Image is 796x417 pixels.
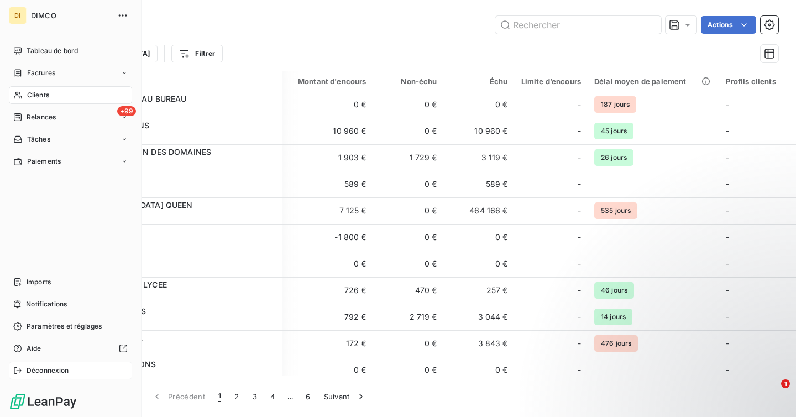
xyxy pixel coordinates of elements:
[76,264,275,275] span: C000035697
[76,370,275,381] span: C000048387
[76,131,275,142] span: C000035961
[701,16,756,34] button: Actions
[76,211,275,222] span: C000032579
[444,118,515,144] td: 10 960 €
[594,309,632,325] span: 14 jours
[281,388,299,405] span: …
[278,171,373,197] td: 589 €
[578,232,581,243] span: -
[451,77,508,86] div: Échu
[373,91,444,118] td: 0 €
[278,224,373,251] td: -1 800 €
[380,77,437,86] div: Non-échu
[444,277,515,304] td: 257 €
[278,251,373,277] td: 0 €
[594,96,636,113] span: 187 jours
[373,357,444,383] td: 0 €
[31,11,111,20] span: DIMCO
[594,149,633,166] span: 26 jours
[444,171,515,197] td: 589 €
[76,343,275,355] span: C000032554
[444,224,515,251] td: 0 €
[373,277,444,304] td: 470 €
[444,304,515,330] td: 3 044 €
[117,106,136,116] span: +99
[373,144,444,171] td: 1 729 €
[27,157,61,166] span: Paiements
[218,391,221,402] span: 1
[373,251,444,277] td: 0 €
[145,385,212,408] button: Précédent
[373,304,444,330] td: 2 719 €
[594,77,713,86] div: Délai moyen de paiement
[76,158,275,169] span: C000034633
[278,357,373,383] td: 0 €
[278,118,373,144] td: 10 960 €
[758,379,785,406] iframe: Intercom live chat
[726,100,729,109] span: -
[373,118,444,144] td: 0 €
[278,304,373,330] td: 792 €
[444,197,515,224] td: 464 166 €
[726,232,729,242] span: -
[9,340,132,357] a: Aide
[278,91,373,118] td: 0 €
[578,285,581,296] span: -
[726,285,729,295] span: -
[27,321,102,331] span: Paramètres et réglages
[26,299,67,309] span: Notifications
[27,46,78,56] span: Tableau de bord
[726,206,729,215] span: -
[726,77,789,86] div: Profils clients
[444,330,515,357] td: 3 843 €
[373,197,444,224] td: 0 €
[27,366,69,376] span: Déconnexion
[578,205,581,216] span: -
[278,330,373,357] td: 172 €
[9,7,27,24] div: DI
[278,277,373,304] td: 726 €
[27,90,49,100] span: Clients
[444,91,515,118] td: 0 €
[278,197,373,224] td: 7 125 €
[246,385,264,408] button: 3
[264,385,281,408] button: 4
[578,152,581,163] span: -
[278,144,373,171] td: 1 903 €
[76,290,275,301] span: C000035688
[726,153,729,162] span: -
[27,134,50,144] span: Tâches
[373,171,444,197] td: 0 €
[9,393,77,410] img: Logo LeanPay
[27,68,55,78] span: Factures
[76,105,275,116] span: C000046449
[726,259,729,268] span: -
[594,123,633,139] span: 45 jours
[578,179,581,190] span: -
[726,179,729,189] span: -
[521,77,581,86] div: Limite d’encours
[27,277,51,287] span: Imports
[578,126,581,137] span: -
[444,251,515,277] td: 0 €
[781,379,790,388] span: 1
[594,202,637,219] span: 535 jours
[76,317,275,328] span: C000046210
[299,385,317,408] button: 6
[575,310,796,387] iframe: Intercom notifications message
[228,385,245,408] button: 2
[76,147,211,157] span: *ADMINISTRATION DES DOMAINES
[444,144,515,171] td: 3 119 €
[76,237,275,248] span: C000000989
[285,77,366,86] div: Montant d'encours
[171,45,222,62] button: Filtrer
[27,112,56,122] span: Relances
[495,16,661,34] input: Rechercher
[76,184,275,195] span: C000035987
[726,126,729,135] span: -
[27,343,41,353] span: Aide
[594,282,634,299] span: 46 jours
[212,385,228,408] button: 1
[578,258,581,269] span: -
[373,224,444,251] td: 0 €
